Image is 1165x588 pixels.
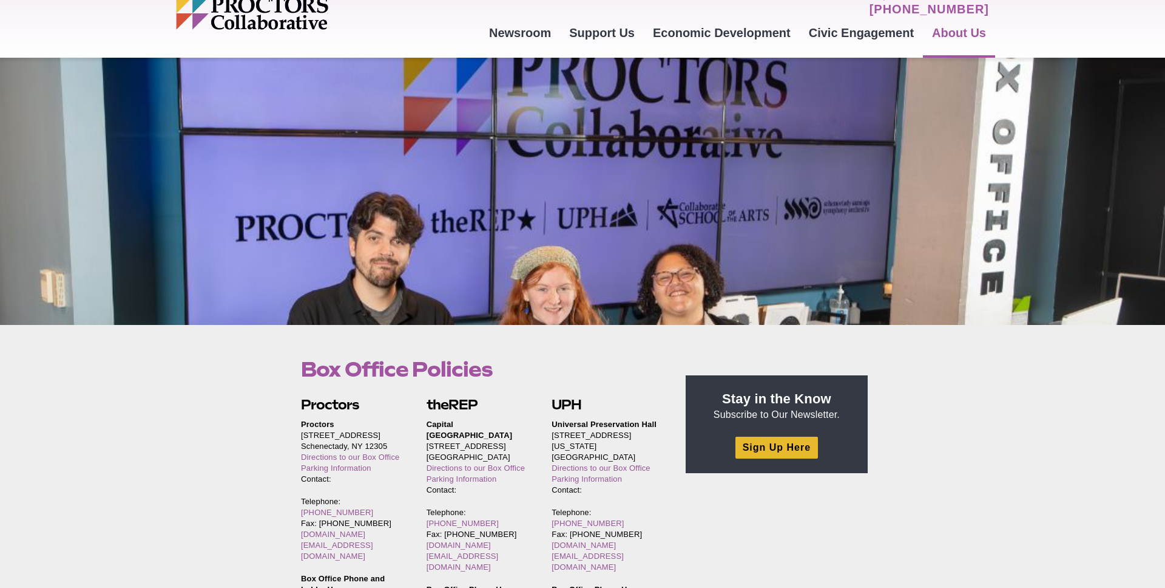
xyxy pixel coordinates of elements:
[427,519,499,528] a: [PHONE_NUMBER]
[644,16,800,49] a: Economic Development
[427,507,533,573] p: Telephone: Fax: [PHONE_NUMBER]
[301,419,407,485] p: [STREET_ADDRESS] Schenectady, NY 12305 Contact:
[301,530,365,539] a: [DOMAIN_NAME]
[552,507,658,573] p: Telephone: Fax: [PHONE_NUMBER]
[722,391,831,406] strong: Stay in the Know
[552,519,624,528] a: [PHONE_NUMBER]
[735,437,818,458] a: Sign Up Here
[301,541,373,561] a: [EMAIL_ADDRESS][DOMAIN_NAME]
[301,463,371,473] a: Parking Information
[427,541,491,550] a: [DOMAIN_NAME]
[301,358,658,381] h1: Box Office Policies
[427,463,525,473] a: Directions to our Box Office
[552,474,622,484] a: Parking Information
[301,395,407,414] h2: Proctors
[301,508,373,517] a: [PHONE_NUMBER]
[427,420,513,440] strong: Capital [GEOGRAPHIC_DATA]
[552,419,658,496] p: [STREET_ADDRESS][US_STATE] [GEOGRAPHIC_DATA] Contact:
[427,474,497,484] a: Parking Information
[427,395,533,414] h2: theREP
[552,420,657,429] strong: Universal Preservation Hall
[301,496,407,562] p: Telephone: Fax: [PHONE_NUMBER]
[301,420,334,429] strong: Proctors
[870,2,989,16] a: [PHONE_NUMBER]
[301,453,399,462] a: Directions to our Box Office
[552,395,658,414] h2: UPH
[552,463,650,473] a: Directions to our Box Office
[427,419,533,496] p: [STREET_ADDRESS] [GEOGRAPHIC_DATA] Contact:
[700,390,853,422] p: Subscribe to Our Newsletter.
[427,552,499,572] a: [EMAIL_ADDRESS][DOMAIN_NAME]
[800,16,923,49] a: Civic Engagement
[560,16,644,49] a: Support Us
[923,16,995,49] a: About Us
[552,552,624,572] a: [EMAIL_ADDRESS][DOMAIN_NAME]
[480,16,560,49] a: Newsroom
[552,541,616,550] a: [DOMAIN_NAME]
